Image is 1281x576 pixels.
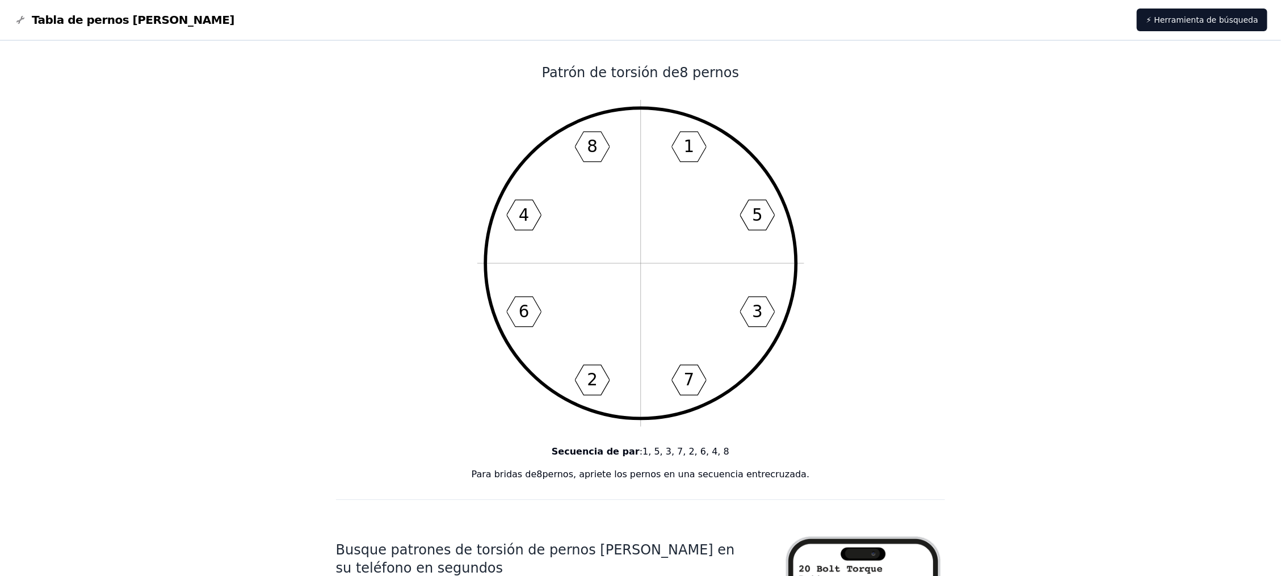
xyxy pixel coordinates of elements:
[14,12,234,28] a: Gráfico de logotipos de pernos de bridaTabla de pernos [PERSON_NAME]
[679,65,739,81] font: 8 pernos
[1146,15,1258,24] font: ⚡ Herramienta de búsqueda
[1137,9,1267,31] a: ⚡ Herramienta de búsqueda
[14,13,27,27] img: Gráfico de logotipos de pernos de brida
[683,137,694,156] text: 1
[642,446,729,457] font: 1, 5, 3, 7, 2, 6, 4, 8
[752,302,763,321] text: 3
[752,205,763,225] text: 5
[587,137,598,156] text: 8
[542,65,680,81] font: Patrón de torsión de
[519,302,530,321] text: 6
[683,370,694,389] text: 7
[336,542,735,576] font: Busque patrones de torsión de pernos [PERSON_NAME] en su teléfono en segundos
[519,205,530,225] text: 4
[32,13,234,27] font: Tabla de pernos [PERSON_NAME]
[536,469,542,480] font: 8
[543,469,810,480] font: pernos, apriete los pernos en una secuencia entrecruzada.
[552,446,640,457] font: Secuencia de par
[640,446,642,457] font: :
[587,370,598,389] text: 2
[472,469,537,480] font: Para bridas de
